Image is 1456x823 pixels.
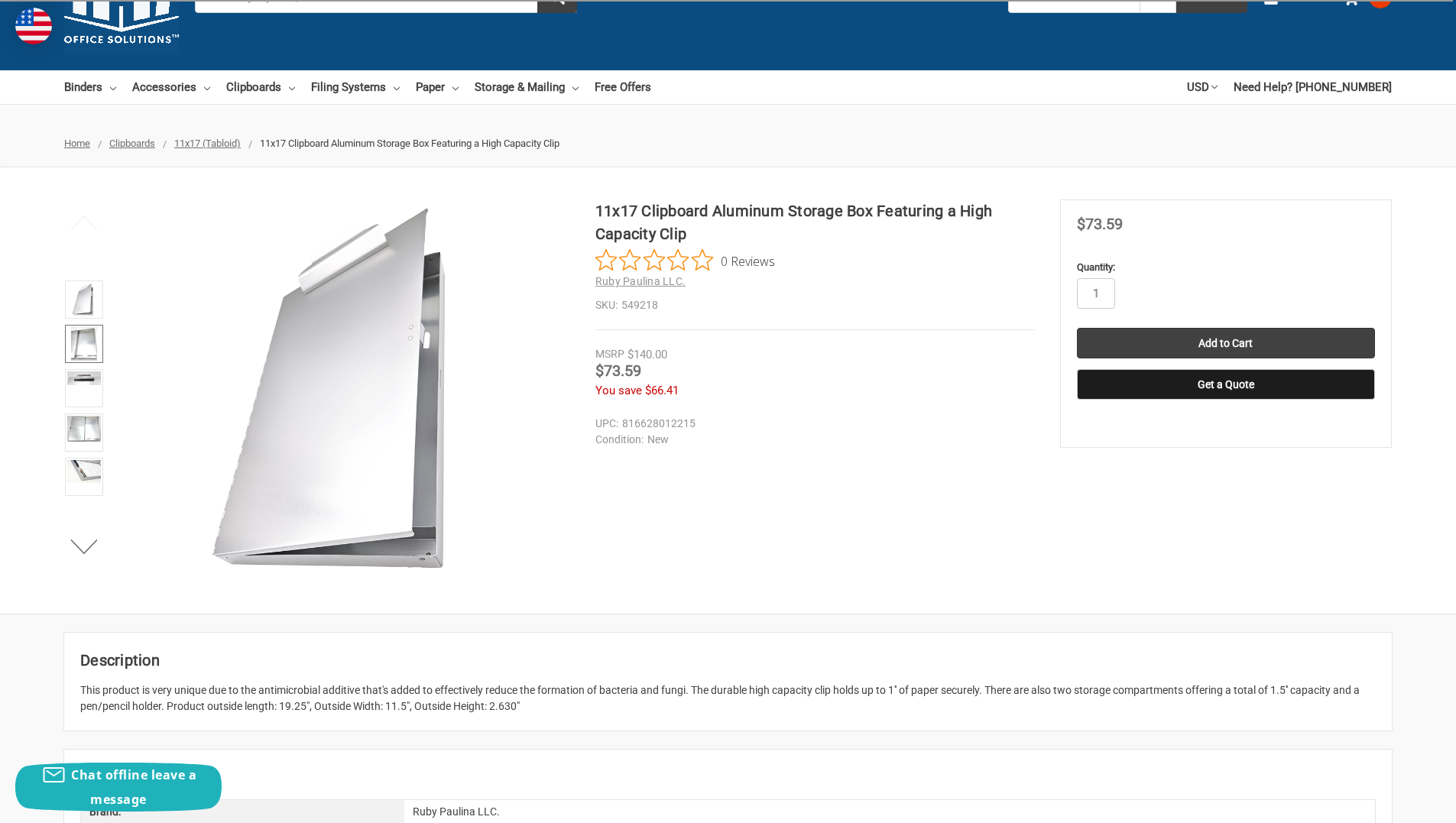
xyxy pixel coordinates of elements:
[226,70,295,104] a: Clipboards
[416,70,459,104] a: Paper
[1077,260,1375,275] label: Quantity:
[595,297,1035,313] dd: 549218
[1330,782,1456,823] iframe: Google Customer Reviews
[645,384,679,397] span: $66.41
[595,199,1035,245] h1: 11x17 Clipboard Aluminum Storage Box Featuring a High Capacity Clip
[67,460,101,483] img: 11x17 Clipboard Aluminum Storage Box Featuring a High Capacity Clip
[67,371,101,385] img: 11x17 Clipboard Aluminum Storage Box Featuring a High Capacity Clip
[64,70,116,104] a: Binders
[1077,215,1123,233] span: $73.59
[595,432,644,448] dt: Condition:
[61,531,108,562] button: Next
[260,138,559,149] span: 11x17 Clipboard Aluminum Storage Box Featuring a High Capacity Clip
[71,766,196,808] span: Chat offline leave a message
[1077,328,1375,358] input: Add to Cart
[311,70,400,104] a: Filing Systems
[72,283,96,316] img: 11x17 Clipboard Aluminum Storage Box Featuring a High Capacity Clip
[595,249,775,272] button: Rated 0 out of 5 stars from 0 reviews. Jump to reviews.
[404,800,1375,823] div: Ruby Paulina LLC.
[595,384,642,397] span: You save
[721,249,775,272] span: 0 Reviews
[174,138,241,149] a: 11x17 (Tabloid)
[595,361,641,380] span: $73.59
[152,199,534,582] img: 11x17 Clipboard Aluminum Storage Box Featuring a High Capacity Clip
[1234,70,1392,104] a: Need Help? [PHONE_NUMBER]
[81,800,404,823] div: Brand:
[595,275,686,287] a: Ruby Paulina LLC.
[64,138,90,149] a: Home
[80,682,1376,714] div: This product is very unique due to the antimicrobial additive that's added to effectively reduce ...
[80,649,1376,672] h2: Description
[132,70,210,104] a: Accessories
[109,138,155,149] a: Clipboards
[595,432,1028,448] dd: New
[71,327,97,361] img: 11x17 Clipboard Aluminum Storage Box Featuring a High Capacity Clip
[595,416,1028,432] dd: 816628012215
[61,207,108,238] button: Previous
[595,70,651,104] a: Free Offers
[595,346,624,362] div: MSRP
[627,348,667,361] span: $140.00
[15,763,222,812] button: Chat offline leave a message
[1187,70,1218,104] a: USD
[15,8,52,44] img: duty and tax information for United States
[67,416,101,442] img: 11x17 Clipboard Aluminum Storage Box Featuring a High Capacity Clip
[475,70,579,104] a: Storage & Mailing
[595,297,618,313] dt: SKU:
[595,416,618,432] dt: UPC:
[80,766,1376,789] h2: Extra Information
[1077,369,1375,400] button: Get a Quote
